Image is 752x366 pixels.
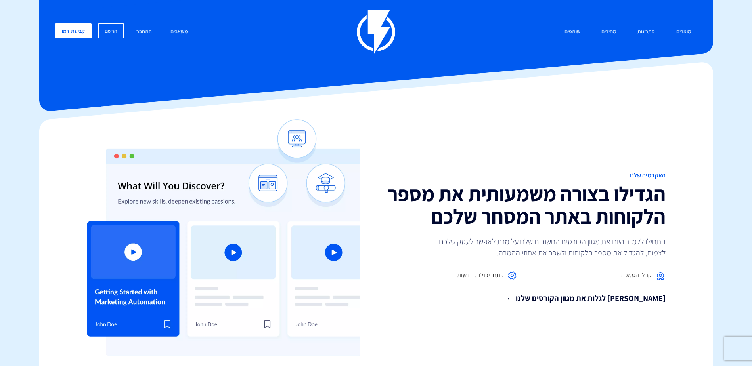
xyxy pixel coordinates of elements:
[428,236,666,258] p: התחילו ללמוד היום את מגוון הקורסים החשובים שלנו על מנת לאפשר לעסק שלכם לצמוח, להגדיל את מספר הלקו...
[559,23,586,40] a: שותפים
[98,23,124,38] a: הרשם
[382,172,666,179] h1: האקדמיה שלנו
[595,23,622,40] a: מחירים
[165,23,194,40] a: משאבים
[670,23,697,40] a: מוצרים
[382,293,666,304] a: [PERSON_NAME] לגלות את מגוון הקורסים שלנו ←
[631,23,661,40] a: פתרונות
[457,271,504,280] span: פתחו יכולות חדשות
[55,23,92,38] a: קביעת דמו
[130,23,158,40] a: התחבר
[382,183,666,228] h2: הגדילו בצורה משמעותית את מספר הלקוחות באתר המסחר שלכם
[621,271,652,280] span: קבלו הסמכה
